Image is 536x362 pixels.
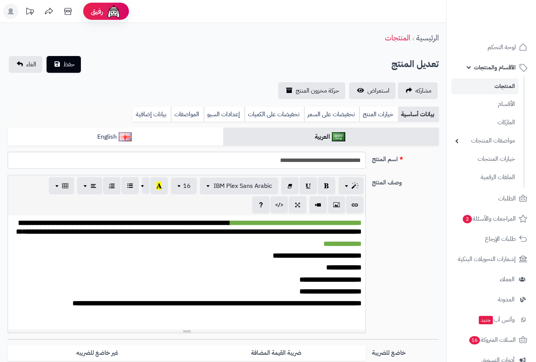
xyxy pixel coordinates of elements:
[500,274,515,285] span: العملاء
[349,82,396,99] a: استعراض
[304,107,359,122] a: تخفيضات على السعر
[451,250,531,268] a: إشعارات التحويلات البنكية
[451,169,519,186] a: الملفات الرقمية
[223,128,439,146] a: العربية
[26,60,36,69] span: الغاء
[8,345,187,361] label: غير خاضع للضريبه
[451,96,519,112] a: الأقسام
[451,290,531,309] a: المدونة
[171,107,204,122] a: المواصفات
[119,132,132,141] img: English
[478,314,515,325] span: وآتس آب
[359,107,398,122] a: خيارات المنتج
[183,181,191,191] span: 16
[451,133,519,149] a: مواصفات المنتجات
[106,4,121,19] img: ai-face.png
[332,132,345,141] img: العربية
[498,193,516,204] span: الطلبات
[451,311,531,329] a: وآتس آبجديد
[369,345,442,357] label: خاضع للضريبة
[47,56,81,73] button: حفظ
[369,175,442,187] label: وصف المنتج
[416,32,439,43] a: الرئيسية
[474,62,516,73] span: الأقسام والمنتجات
[171,178,197,194] button: 16
[468,335,516,345] span: السلات المتروكة
[245,107,304,122] a: تخفيضات على الكميات
[391,56,439,72] h2: تعديل المنتج
[204,107,245,122] a: إعدادات السيو
[451,114,519,131] a: الماركات
[9,56,42,73] a: الغاء
[451,78,519,94] a: المنتجات
[367,86,390,95] span: استعراض
[214,181,272,191] span: IBM Plex Sans Arabic
[451,270,531,288] a: العملاء
[415,86,431,95] span: مشاركه
[451,331,531,349] a: السلات المتروكة16
[451,210,531,228] a: المراجعات والأسئلة2
[451,189,531,208] a: الطلبات
[458,254,516,264] span: إشعارات التحويلات البنكية
[451,151,519,167] a: خيارات المنتجات
[385,32,410,43] a: المنتجات
[187,345,366,361] label: ضريبة القيمة المضافة
[8,128,223,146] a: English
[451,230,531,248] a: طلبات الإرجاع
[451,38,531,56] a: لوحة التحكم
[398,107,439,122] a: بيانات أساسية
[469,336,480,344] span: 16
[200,178,278,194] button: IBM Plex Sans Arabic
[20,4,39,21] a: تحديثات المنصة
[498,294,515,305] span: المدونة
[369,152,442,164] label: اسم المنتج
[398,82,438,99] a: مشاركه
[91,7,103,16] span: رفيق
[485,234,516,244] span: طلبات الإرجاع
[479,316,493,324] span: جديد
[63,60,75,69] span: حفظ
[296,86,339,95] span: حركة مخزون المنتج
[133,107,171,122] a: بيانات إضافية
[463,215,472,223] span: 2
[278,82,345,99] a: حركة مخزون المنتج
[462,213,516,224] span: المراجعات والأسئلة
[488,42,516,53] span: لوحة التحكم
